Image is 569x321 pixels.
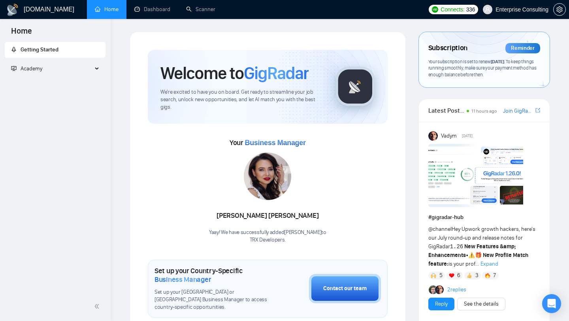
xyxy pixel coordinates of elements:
span: Vadym [441,132,457,140]
a: setting [553,6,566,13]
span: Business Manager [245,139,305,147]
div: [PERSON_NAME] [PERSON_NAME] [209,209,326,223]
span: 🎁 [475,252,482,259]
button: setting [553,3,566,16]
span: export [535,107,540,113]
span: Latest Posts from the GigRadar Community [428,106,464,115]
span: Expand [480,261,498,267]
button: Contact our team [309,274,381,303]
span: Business Manager [154,275,211,284]
span: fund-projection-screen [11,66,17,71]
img: ❤️ [449,273,454,278]
img: logo [6,4,19,16]
span: 336 [466,5,475,14]
span: Connects: [441,5,464,14]
span: 6 [457,272,460,279]
p: TRX Developers . [209,236,326,244]
img: 🙌 [431,273,436,278]
div: Contact our team [323,284,367,293]
img: upwork-logo.png [432,6,438,13]
span: ⚠️ [468,252,475,259]
img: gigradar-logo.png [335,67,375,106]
a: Join GigRadar Slack Community [503,107,534,115]
span: Home [5,25,38,42]
code: 1.26 [450,244,463,250]
span: Your [230,138,306,147]
span: Academy [11,65,42,72]
span: @channel [428,226,452,232]
img: 🔥 [485,273,490,278]
span: rocket [11,47,17,52]
span: Getting Started [21,46,58,53]
h1: Set up your Country-Specific [154,266,269,284]
span: setting [554,6,565,13]
img: 1687292848110-34.jpg [244,153,291,200]
span: 11 hours ago [471,108,497,114]
span: Subscription [428,42,467,55]
h1: # gigradar-hub [428,213,540,222]
img: 👍 [467,273,472,278]
span: double-left [94,302,102,310]
span: We're excited to have you on board. Get ready to streamline your job search, unlock new opportuni... [160,89,323,111]
span: 7 [493,272,496,279]
span: Your subscription is set to renew . To keep things running smoothly, make sure your payment metho... [428,59,537,77]
li: Getting Started [5,42,106,58]
button: See the details [457,298,505,310]
span: 3 [475,272,479,279]
a: searchScanner [186,6,215,13]
span: GigRadar [244,62,309,84]
div: Open Intercom Messenger [542,294,561,313]
span: user [485,7,490,12]
h1: Welcome to [160,62,309,84]
a: homeHome [95,6,119,13]
span: [DATE] [462,132,473,140]
a: dashboardDashboard [134,6,170,13]
a: Reply [435,300,448,308]
img: Alex B [429,285,437,294]
span: Set up your [GEOGRAPHIC_DATA] or [GEOGRAPHIC_DATA] Business Manager to access country-specific op... [154,289,269,311]
div: Yaay! We have successfully added [PERSON_NAME] to [209,229,326,244]
span: Hey Upwork growth hackers, here's our July round-up and release notes for GigRadar • is your prof... [428,226,535,267]
a: export [535,107,540,114]
span: 5 [439,272,443,279]
a: See the details [464,300,499,308]
img: F09AC4U7ATU-image.png [428,144,523,207]
img: Vadym [428,131,438,141]
button: Reply [428,298,454,310]
span: Academy [21,65,42,72]
a: 2replies [447,286,466,294]
span: [DATE] [491,59,504,64]
div: Reminder [505,43,540,53]
strong: New Features &amp; Enhancements [428,243,516,259]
